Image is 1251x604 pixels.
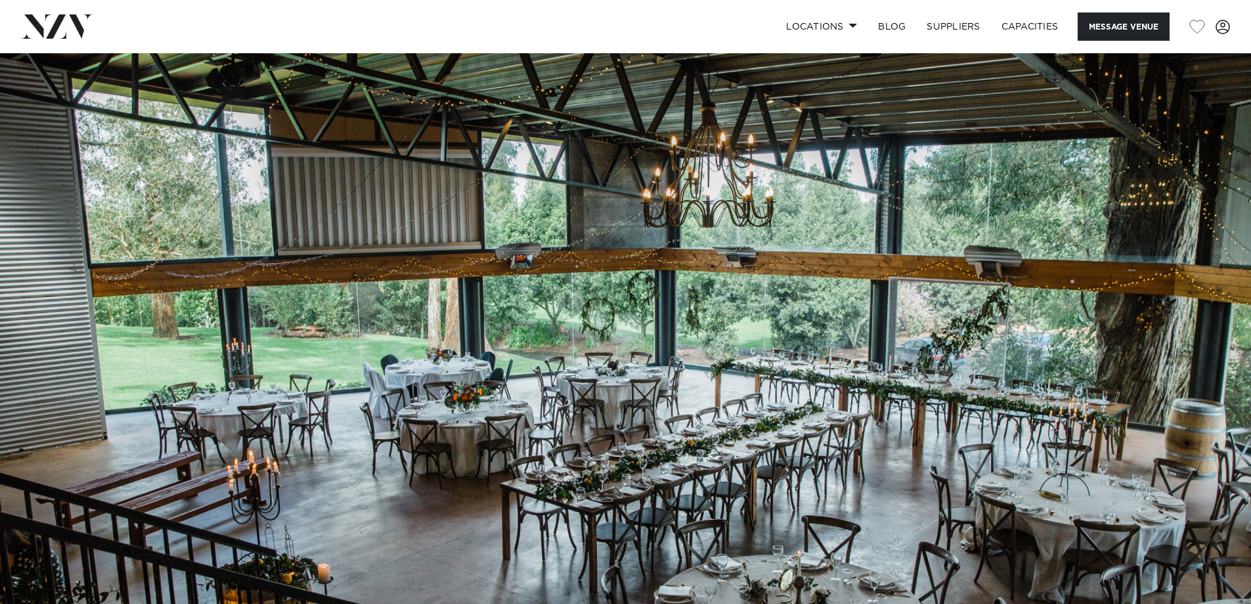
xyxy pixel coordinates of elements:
img: nzv-logo.png [21,14,93,38]
button: Message Venue [1078,12,1170,41]
a: BLOG [867,12,916,41]
a: Capacities [991,12,1069,41]
a: Locations [776,12,867,41]
a: SUPPLIERS [916,12,990,41]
